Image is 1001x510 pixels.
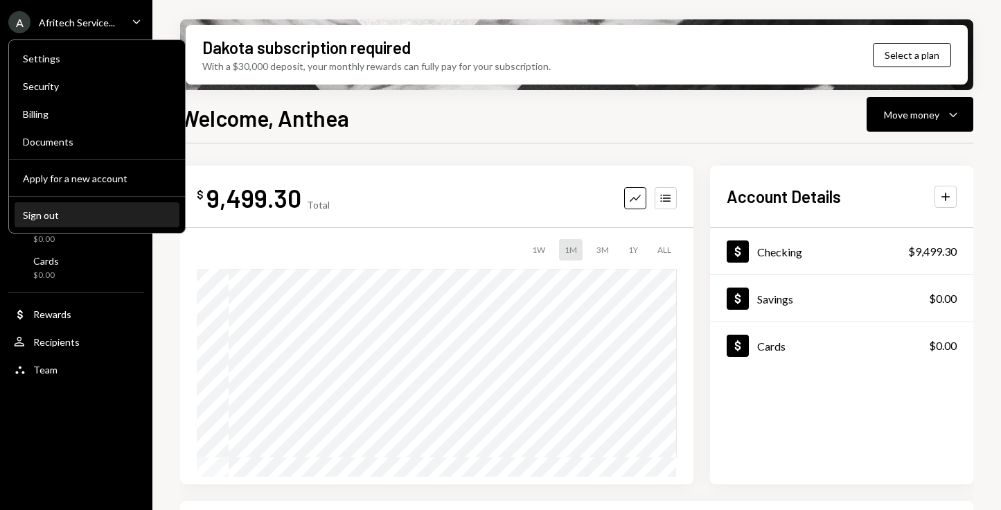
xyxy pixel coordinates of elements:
[727,185,841,208] h2: Account Details
[867,97,973,132] button: Move money
[757,245,802,258] div: Checking
[33,270,59,281] div: $0.00
[15,101,179,126] a: Billing
[591,239,614,261] div: 3M
[623,239,644,261] div: 1Y
[15,73,179,98] a: Security
[8,301,144,326] a: Rewards
[757,292,793,306] div: Savings
[929,337,957,354] div: $0.00
[206,182,301,213] div: 9,499.30
[652,239,677,261] div: ALL
[23,53,171,64] div: Settings
[8,11,30,33] div: A
[526,239,551,261] div: 1W
[15,46,179,71] a: Settings
[15,203,179,228] button: Sign out
[202,36,411,59] div: Dakota subscription required
[23,80,171,92] div: Security
[33,234,67,245] div: $0.00
[873,43,951,67] button: Select a plan
[23,209,171,221] div: Sign out
[8,251,144,284] a: Cards$0.00
[33,336,80,348] div: Recipients
[710,228,973,274] a: Checking$9,499.30
[307,199,330,211] div: Total
[710,275,973,322] a: Savings$0.00
[929,290,957,307] div: $0.00
[197,188,204,202] div: $
[710,322,973,369] a: Cards$0.00
[8,329,144,354] a: Recipients
[180,104,349,132] h1: Welcome, Anthea
[757,340,786,353] div: Cards
[908,243,957,260] div: $9,499.30
[8,357,144,382] a: Team
[33,308,71,320] div: Rewards
[23,108,171,120] div: Billing
[559,239,583,261] div: 1M
[23,173,171,184] div: Apply for a new account
[39,17,115,28] div: Afritech Service...
[15,166,179,191] button: Apply for a new account
[202,59,551,73] div: With a $30,000 deposit, your monthly rewards can fully pay for your subscription.
[33,255,59,267] div: Cards
[23,136,171,148] div: Documents
[884,107,939,122] div: Move money
[15,129,179,154] a: Documents
[33,364,57,376] div: Team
